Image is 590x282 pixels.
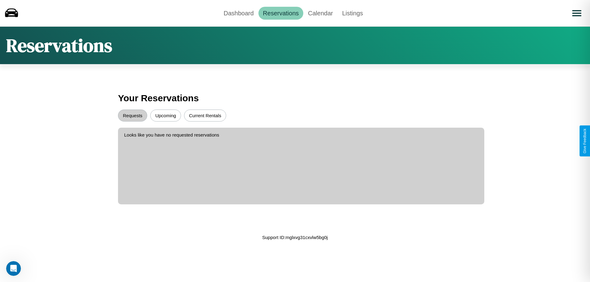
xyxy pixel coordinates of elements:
[303,7,337,20] a: Calendar
[118,90,472,106] h3: Your Reservations
[6,261,21,276] iframe: Intercom live chat
[583,129,587,153] div: Give Feedback
[219,7,258,20] a: Dashboard
[258,7,304,20] a: Reservations
[150,110,181,122] button: Upcoming
[337,7,368,20] a: Listings
[118,110,147,122] button: Requests
[262,233,328,241] p: Support ID: mglxvg31cxvlw5bg0j
[124,131,478,139] p: Looks like you have no requested reservations
[184,110,226,122] button: Current Rentals
[568,5,585,22] button: Open menu
[6,33,112,58] h1: Reservations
